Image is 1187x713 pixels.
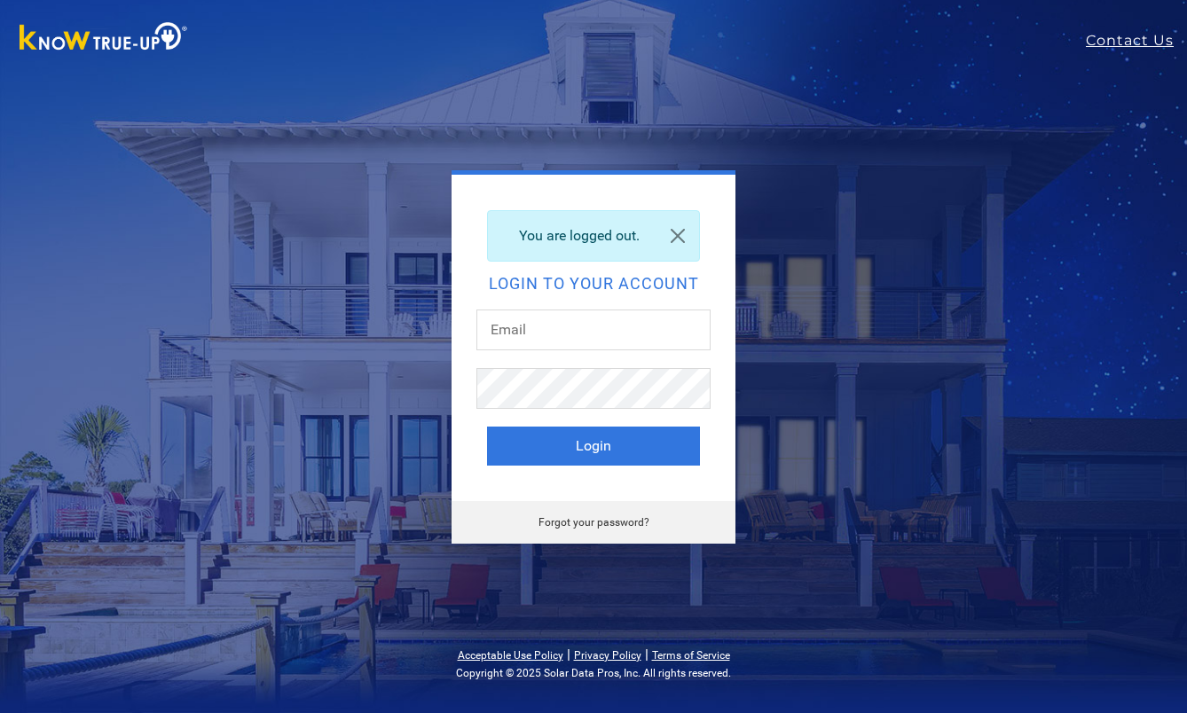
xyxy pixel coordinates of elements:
[567,646,570,662] span: |
[1086,30,1187,51] a: Contact Us
[487,427,700,466] button: Login
[458,649,563,662] a: Acceptable Use Policy
[487,210,700,262] div: You are logged out.
[652,649,730,662] a: Terms of Service
[645,646,649,662] span: |
[656,211,699,261] a: Close
[538,516,649,529] a: Forgot your password?
[574,649,641,662] a: Privacy Policy
[11,19,197,59] img: Know True-Up
[487,276,700,292] h2: Login to your account
[476,309,711,350] input: Email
